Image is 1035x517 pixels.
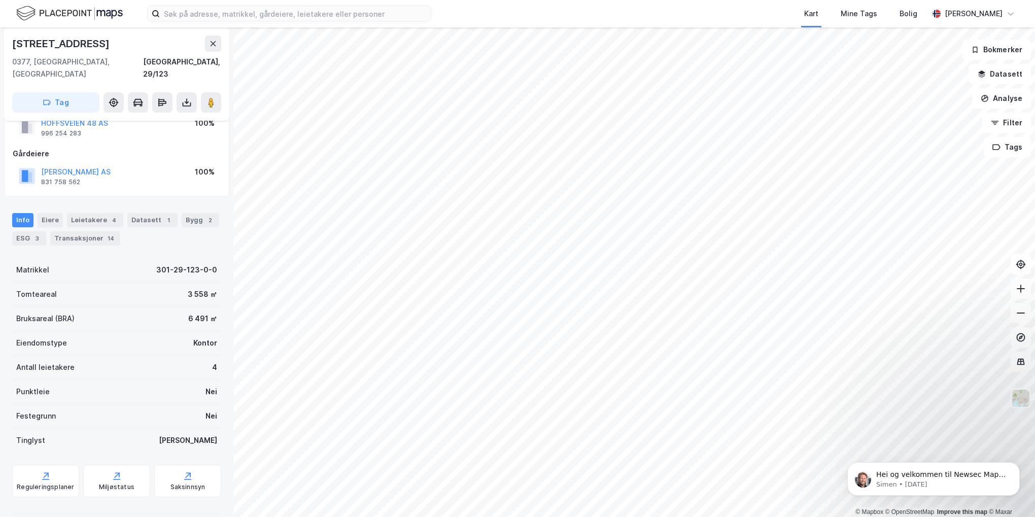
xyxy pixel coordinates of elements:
div: 2 [205,215,215,225]
button: Filter [982,113,1031,133]
div: 100% [195,117,215,129]
a: OpenStreetMap [885,508,935,515]
div: Kart [804,8,818,20]
div: Datasett [127,213,178,227]
div: [STREET_ADDRESS] [12,36,112,52]
div: Transaksjoner [50,231,120,246]
div: Antall leietakere [16,361,75,373]
div: Tinglyst [16,434,45,446]
input: Søk på adresse, matrikkel, gårdeiere, leietakere eller personer [160,6,431,21]
div: 4 [109,215,119,225]
div: Info [12,213,33,227]
div: Punktleie [16,386,50,398]
div: 6 491 ㎡ [188,313,217,325]
div: [PERSON_NAME] [945,8,1003,20]
a: Mapbox [855,508,883,515]
div: Reguleringsplaner [17,483,74,491]
div: Eiere [38,213,63,227]
img: logo.f888ab2527a4732fd821a326f86c7f29.svg [16,5,123,22]
div: Bruksareal (BRA) [16,313,75,325]
a: Improve this map [937,508,987,515]
div: Kontor [193,337,217,349]
div: 3 [32,233,42,244]
div: Mine Tags [841,8,877,20]
div: 1 [163,215,174,225]
div: 14 [106,233,116,244]
button: Tags [984,137,1031,157]
button: Bokmerker [962,40,1031,60]
div: Bolig [900,8,917,20]
div: [GEOGRAPHIC_DATA], 29/123 [143,56,221,80]
div: Leietakere [67,213,123,227]
div: 831 758 562 [41,178,80,186]
div: Bygg [182,213,219,227]
div: ESG [12,231,46,246]
button: Datasett [969,64,1031,84]
div: Saksinnsyn [170,483,205,491]
div: 100% [195,166,215,178]
img: Z [1011,389,1030,408]
div: 301-29-123-0-0 [156,264,217,276]
button: Tag [12,92,99,113]
div: Matrikkel [16,264,49,276]
iframe: Intercom notifications message [832,441,1035,512]
button: Analyse [972,88,1031,109]
div: [PERSON_NAME] [159,434,217,446]
div: Miljøstatus [99,483,134,491]
div: 0377, [GEOGRAPHIC_DATA], [GEOGRAPHIC_DATA] [12,56,143,80]
div: Tomteareal [16,288,57,300]
div: Gårdeiere [13,148,221,160]
div: 996 254 283 [41,129,81,137]
div: 3 558 ㎡ [188,288,217,300]
div: Nei [205,386,217,398]
div: Eiendomstype [16,337,67,349]
div: Festegrunn [16,410,56,422]
div: Nei [205,410,217,422]
div: 4 [212,361,217,373]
